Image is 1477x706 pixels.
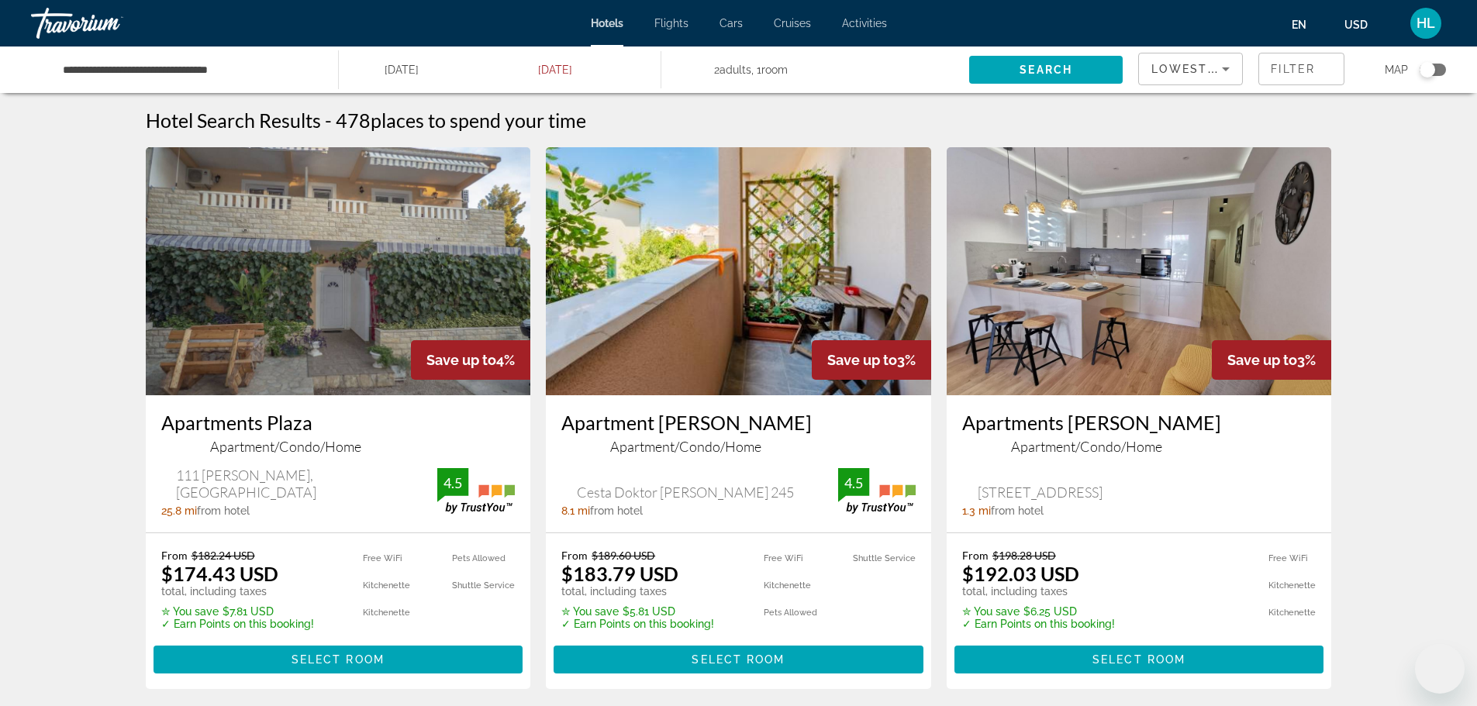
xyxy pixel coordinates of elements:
a: Hotels [591,17,623,29]
span: en [1292,19,1306,31]
span: Save up to [827,352,897,368]
img: Apartments Anita [947,147,1332,395]
button: Select check in and out date [339,46,662,93]
img: TrustYou guest rating badge [838,468,916,514]
button: Change language [1292,13,1321,36]
span: [STREET_ADDRESS] [978,484,1103,501]
p: ✓ Earn Points on this booking! [962,618,1115,630]
p: $7.81 USD [161,605,314,618]
span: places to spend your time [371,108,586,132]
button: Search [969,56,1123,84]
img: Apartments Plaza [146,147,531,395]
li: Free WiFi [737,549,826,568]
p: ✓ Earn Points on this booking! [161,618,314,630]
span: Search [1020,64,1072,76]
span: ✮ You save [161,605,219,618]
li: Free WiFi [1242,549,1316,568]
span: 2 [714,59,751,81]
p: $6.25 USD [962,605,1115,618]
span: Filter [1271,63,1315,75]
a: Select Room [554,649,923,666]
a: Select Room [954,649,1324,666]
a: Cars [720,17,743,29]
span: 111 [PERSON_NAME], [GEOGRAPHIC_DATA] [176,467,437,501]
span: Apartment/Condo/Home [210,438,361,455]
li: Pets Allowed [737,603,826,622]
div: 4.5 [838,474,869,492]
img: Apartment Karlo [546,147,931,395]
div: 3% [1212,340,1331,380]
div: 3 star Apartment [962,438,1317,455]
span: ✮ You save [561,605,619,618]
p: total, including taxes [561,585,714,598]
span: Apartment/Condo/Home [610,438,761,455]
a: Select Room [154,649,523,666]
li: Kitchenette [737,576,826,595]
a: Apartment [PERSON_NAME] [561,411,916,434]
div: 3% [812,340,931,380]
button: Select Room [554,646,923,673]
del: $198.28 USD [992,549,1056,562]
span: - [325,108,332,132]
a: Travorium [31,3,186,43]
button: Select Room [154,646,523,673]
span: Apartment/Condo/Home [1011,438,1162,455]
button: User Menu [1406,7,1446,40]
span: Save up to [1227,352,1297,368]
li: Shuttle Service [826,549,916,568]
mat-select: Sort by [1151,60,1230,78]
span: Lowest Price [1151,63,1251,75]
span: , 1 [751,59,788,81]
del: $189.60 USD [592,549,655,562]
span: Room [761,64,788,76]
span: Save up to [426,352,496,368]
span: From [962,549,989,562]
li: Kitchenette [336,603,426,622]
span: from hotel [590,505,643,517]
button: Filters [1258,53,1344,85]
span: 25.8 mi [161,505,197,517]
span: Map [1385,59,1408,81]
button: Toggle map [1408,63,1446,77]
input: Search hotel destination [61,58,315,81]
div: 4% [411,340,530,380]
span: Activities [842,17,887,29]
p: total, including taxes [962,585,1115,598]
span: Cesta Doktor [PERSON_NAME] 245 [577,484,794,501]
img: TrustYou guest rating badge [437,468,515,514]
li: Kitchenette [336,576,426,595]
ins: $183.79 USD [561,562,678,585]
p: total, including taxes [161,585,314,598]
span: HL [1417,15,1435,31]
span: Flights [654,17,688,29]
div: 3 star Apartment [161,438,516,455]
a: Apartments Plaza [161,411,516,434]
span: 1.3 mi [962,505,991,517]
a: Apartments [PERSON_NAME] [962,411,1317,434]
div: 4.5 [437,474,468,492]
button: Change currency [1344,13,1382,36]
span: from hotel [991,505,1044,517]
a: Cruises [774,17,811,29]
span: Select Room [292,653,385,666]
p: $5.81 USD [561,605,714,618]
li: Kitchenette [1242,576,1316,595]
li: Free WiFi [336,549,426,568]
span: ✮ You save [962,605,1020,618]
span: USD [1344,19,1368,31]
ins: $192.03 USD [962,562,1079,585]
ins: $174.43 USD [161,562,278,585]
span: 8.1 mi [561,505,590,517]
iframe: Bouton de lancement de la fenêtre de messagerie [1415,644,1465,694]
span: Select Room [1092,653,1185,666]
del: $182.24 USD [192,549,255,562]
